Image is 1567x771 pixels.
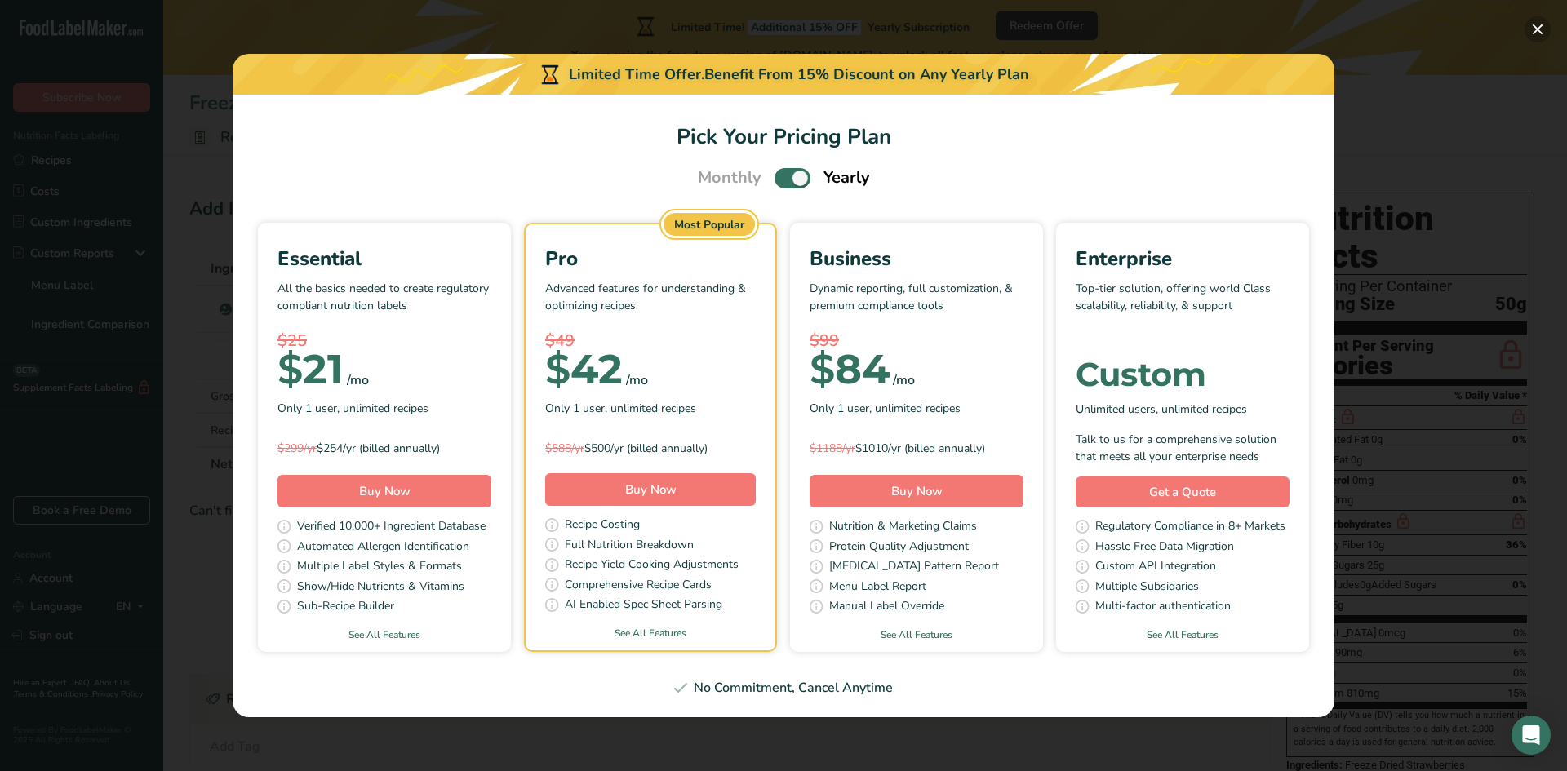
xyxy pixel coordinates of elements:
[1095,578,1199,598] span: Multiple Subsidaries
[277,475,491,507] button: Buy Now
[829,557,999,578] span: [MEDICAL_DATA] Pattern Report
[810,329,1023,353] div: $99
[810,353,890,386] div: 84
[829,597,944,618] span: Manual Label Override
[545,244,756,273] div: Pro
[277,441,317,456] span: $299/yr
[545,473,756,506] button: Buy Now
[347,370,369,390] div: /mo
[1076,244,1290,273] div: Enterprise
[297,597,394,618] span: Sub-Recipe Builder
[1512,716,1551,755] div: Open Intercom Messenger
[297,538,469,558] span: Automated Allergen Identification
[829,578,926,598] span: Menu Label Report
[277,400,428,417] span: Only 1 user, unlimited recipes
[1076,280,1290,329] p: Top-tier solution, offering world Class scalability, reliability, & support
[823,166,870,190] span: Yearly
[1149,483,1216,502] span: Get a Quote
[1076,401,1247,418] span: Unlimited users, unlimited recipes
[565,556,739,576] span: Recipe Yield Cooking Adjustments
[1095,557,1216,578] span: Custom API Integration
[545,344,570,394] span: $
[1095,517,1285,538] span: Regulatory Compliance in 8+ Markets
[1076,476,1290,508] a: Get a Quote
[277,344,303,394] span: $
[277,244,491,273] div: Essential
[258,627,511,642] a: See All Features
[1095,597,1231,618] span: Multi-factor authentication
[810,280,1023,329] p: Dynamic reporting, full customization, & premium compliance tools
[1056,627,1309,642] a: See All Features
[891,483,943,499] span: Buy Now
[829,517,977,538] span: Nutrition & Marketing Claims
[1076,431,1290,465] div: Talk to us for a comprehensive solution that meets all your enterprise needs
[297,517,486,538] span: Verified 10,000+ Ingredient Database
[545,329,756,353] div: $49
[810,441,855,456] span: $1188/yr
[810,475,1023,507] button: Buy Now
[565,576,712,596] span: Comprehensive Recipe Cards
[252,678,1315,698] div: No Commitment, Cancel Anytime
[545,440,756,457] div: $500/yr (billed annually)
[359,483,411,499] span: Buy Now
[790,627,1043,642] a: See All Features
[277,353,344,386] div: 21
[626,370,648,390] div: /mo
[565,596,722,616] span: AI Enabled Spec Sheet Parsing
[810,344,835,394] span: $
[277,329,491,353] div: $25
[698,166,761,190] span: Monthly
[277,280,491,329] p: All the basics needed to create regulatory compliant nutrition labels
[545,441,584,456] span: $588/yr
[233,54,1334,95] div: Limited Time Offer.
[1076,358,1290,391] div: Custom
[277,440,491,457] div: $254/yr (billed annually)
[252,121,1315,153] h1: Pick Your Pricing Plan
[565,536,694,556] span: Full Nutrition Breakdown
[664,213,755,236] div: Most Popular
[893,370,915,390] div: /mo
[297,557,462,578] span: Multiple Label Styles & Formats
[829,538,969,558] span: Protein Quality Adjustment
[545,400,696,417] span: Only 1 user, unlimited recipes
[545,280,756,329] p: Advanced features for understanding & optimizing recipes
[810,440,1023,457] div: $1010/yr (billed annually)
[625,481,677,498] span: Buy Now
[526,626,775,640] a: See All Features
[545,353,623,386] div: 42
[810,244,1023,273] div: Business
[565,516,640,536] span: Recipe Costing
[297,578,464,598] span: Show/Hide Nutrients & Vitamins
[810,400,961,417] span: Only 1 user, unlimited recipes
[704,64,1029,86] div: Benefit From 15% Discount on Any Yearly Plan
[1095,538,1234,558] span: Hassle Free Data Migration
